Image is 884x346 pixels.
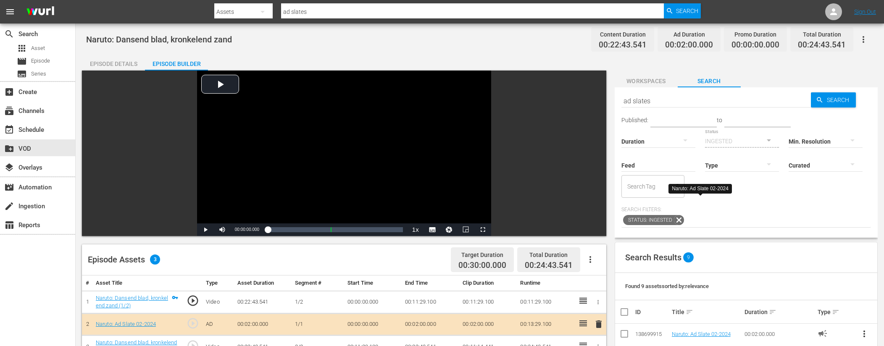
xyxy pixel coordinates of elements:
[686,308,693,316] span: sort
[745,331,815,337] div: 00:02:00.000
[458,223,474,236] button: Picture-in-Picture
[292,313,344,336] td: 1/1
[823,92,856,107] span: Search
[96,321,156,327] a: Naruto: Ad Slate 02-2024
[407,223,424,236] button: Playback Rate
[459,291,517,313] td: 00:11:29.100
[96,295,168,309] a: Naruto: Dansend blad, kronkelend zand (1/2)
[459,275,517,291] th: Clip Duration
[731,40,779,50] span: 00:00:00.000
[197,71,491,236] div: Video Player
[672,307,742,317] div: Title
[187,294,199,307] span: play_circle_outline
[665,29,713,40] div: Ad Duration
[674,181,681,189] button: Open
[197,223,214,236] button: Play
[678,76,741,86] span: Search
[525,260,573,270] span: 00:24:43.541
[82,54,145,74] div: Episode Details
[769,308,776,316] span: sort
[82,275,92,291] th: #
[292,291,344,313] td: 1/2
[621,206,871,213] p: Search Filters:
[92,275,182,291] th: Asset Title
[635,331,669,337] div: 138699915
[234,313,292,336] td: 00:02:00.000
[717,117,722,123] span: to
[474,223,491,236] button: Fullscreen
[5,7,15,17] span: menu
[292,275,344,291] th: Segment #
[150,254,160,265] span: 3
[517,275,574,291] th: Runtime
[82,313,92,336] td: 2
[402,275,459,291] th: End Time
[145,54,208,74] div: Episode Builder
[4,87,14,97] span: Create
[818,328,828,338] span: AD
[424,223,441,236] button: Subtitles
[859,329,869,339] span: more_vert
[621,117,648,123] span: Published:
[4,125,14,135] span: Schedule
[344,275,402,291] th: Start Time
[17,56,27,66] span: Episode
[665,40,713,50] span: 00:02:00.000
[599,40,647,50] span: 00:22:43.541
[214,223,231,236] button: Mute
[623,215,674,225] span: Status: INGESTED
[402,291,459,313] td: 00:11:29.100
[745,307,815,317] div: Duration
[86,34,232,45] span: Naruto: Dansend blad, kronkelend zand
[31,57,50,65] span: Episode
[458,261,506,270] span: 00:30:00.000
[203,275,234,291] th: Type
[676,3,698,18] span: Search
[17,43,27,53] span: Asset
[31,70,46,78] span: Series
[203,291,234,313] td: Video
[705,129,779,153] div: INGESTED
[145,54,208,71] button: Episode Builder
[20,2,61,22] img: ans4CAIJ8jUAAAAAAAAAAAAAAAAAAAAAAAAgQb4GAAAAAAAAAAAAAAAAAAAAAAAAJMjXAAAAAAAAAAAAAAAAAAAAAAAAgAT5G...
[798,40,846,50] span: 00:24:43.541
[625,252,681,262] span: Search Results
[683,252,694,262] span: 9
[4,29,14,39] span: Search
[599,29,647,40] div: Content Duration
[344,291,402,313] td: 00:00:00.000
[731,29,779,40] div: Promo Duration
[31,44,45,52] span: Asset
[441,223,458,236] button: Jump To Time
[854,324,874,344] button: more_vert
[4,201,14,211] span: Ingestion
[82,291,92,313] td: 1
[458,249,506,261] div: Target Duration
[517,291,574,313] td: 00:11:29.100
[234,275,292,291] th: Asset Duration
[672,331,731,337] a: Naruto: Ad Slate 02-2024
[235,227,259,232] span: 00:00:00.000
[625,283,709,289] span: Found 9 assets sorted by: relevance
[832,308,839,316] span: sort
[4,144,14,154] span: VOD
[268,227,403,232] div: Progress Bar
[4,220,14,230] span: Reports
[811,92,856,107] button: Search
[672,185,729,192] div: Naruto: Ad Slate 02-2024
[594,319,604,329] span: delete
[798,29,846,40] div: Total Duration
[615,76,678,86] span: Workspaces
[664,3,701,18] button: Search
[854,8,876,15] a: Sign Out
[88,254,160,265] div: Episode Assets
[459,313,517,336] td: 00:02:00.000
[525,249,573,261] div: Total Duration
[818,307,852,317] div: Type
[344,313,402,336] td: 00:00:00.000
[4,163,14,173] span: Overlays
[187,317,199,330] span: play_circle_outline
[234,291,292,313] td: 00:22:43.541
[82,54,145,71] button: Episode Details
[17,69,27,79] span: Series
